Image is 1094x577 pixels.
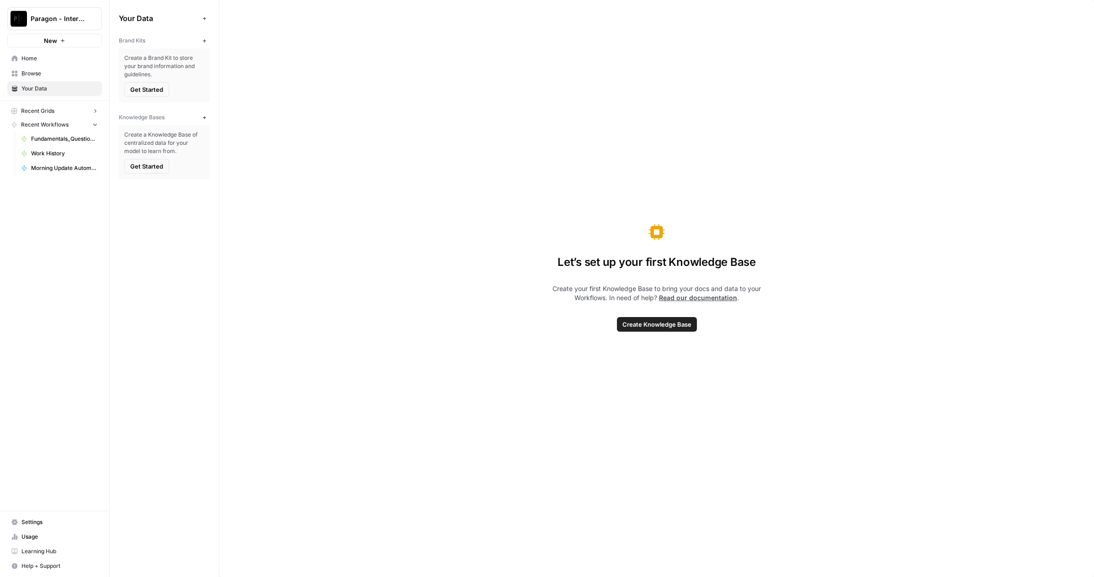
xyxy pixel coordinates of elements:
[124,131,204,155] span: Create a Knowledge Base of centralized data for your model to learn from.
[7,559,102,573] button: Help + Support
[21,547,98,556] span: Learning Hub
[17,132,102,146] a: Fundamentals_Question List
[7,34,102,48] button: New
[119,113,165,122] span: Knowledge Bases
[130,162,163,171] span: Get Started
[31,164,98,172] span: Morning Update Automation
[7,81,102,96] a: Your Data
[31,14,86,23] span: Paragon - Internal Usage
[7,118,102,132] button: Recent Workflows
[124,159,169,174] button: Get Started
[21,533,98,541] span: Usage
[124,54,204,79] span: Create a Brand Kit to store your brand information and guidelines.
[540,284,774,302] span: Create your first Knowledge Base to bring your docs and data to your Workflows. In need of help? .
[21,54,98,63] span: Home
[7,104,102,118] button: Recent Grids
[617,317,697,332] button: Create Knowledge Base
[21,562,98,570] span: Help + Support
[7,529,102,544] a: Usage
[119,13,199,24] span: Your Data
[7,7,102,30] button: Workspace: Paragon - Internal Usage
[21,518,98,526] span: Settings
[7,66,102,81] a: Browse
[659,294,737,302] a: Read our documentation
[124,82,169,97] button: Get Started
[17,146,102,161] a: Work History
[119,37,145,45] span: Brand Kits
[31,149,98,158] span: Work History
[11,11,27,27] img: Paragon - Internal Usage Logo
[21,69,98,78] span: Browse
[21,121,69,129] span: Recent Workflows
[31,135,98,143] span: Fundamentals_Question List
[21,107,54,115] span: Recent Grids
[17,161,102,175] a: Morning Update Automation
[44,36,57,45] span: New
[21,85,98,93] span: Your Data
[7,544,102,559] a: Learning Hub
[130,85,163,94] span: Get Started
[622,320,691,329] span: Create Knowledge Base
[558,255,756,270] span: Let’s set up your first Knowledge Base
[7,51,102,66] a: Home
[7,515,102,529] a: Settings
